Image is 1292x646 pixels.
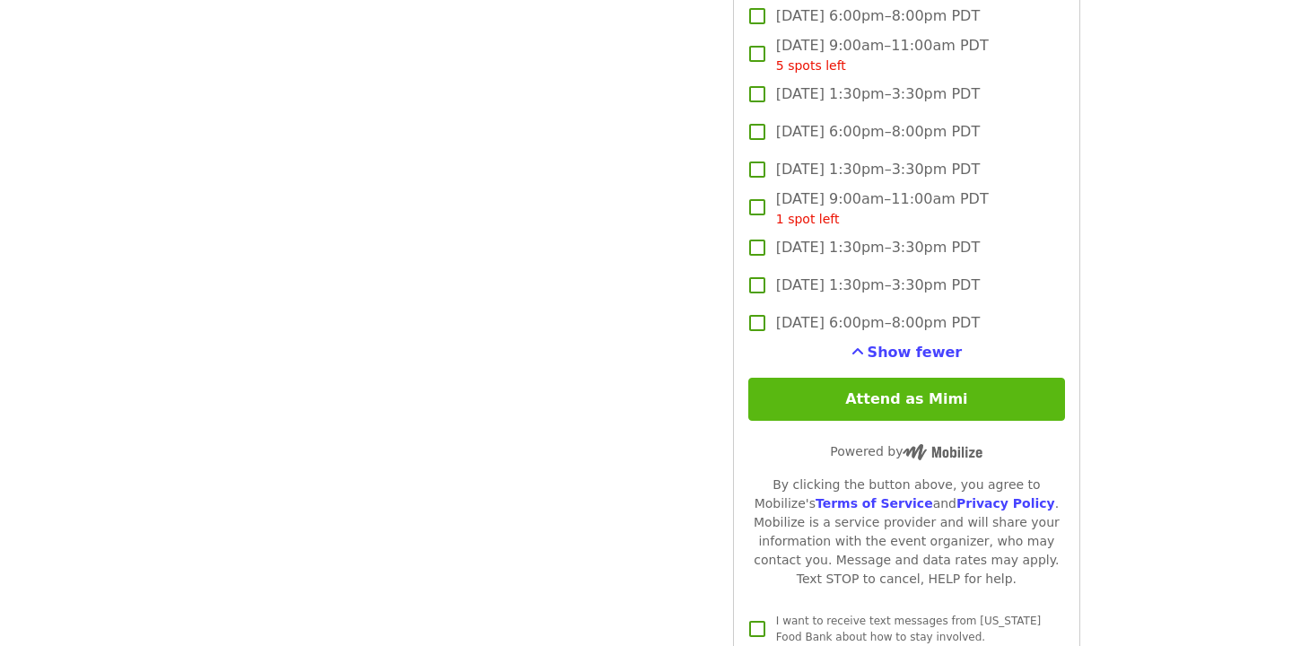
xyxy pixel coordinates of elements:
span: [DATE] 1:30pm–3:30pm PDT [776,159,980,180]
span: [DATE] 6:00pm–8:00pm PDT [776,5,980,27]
span: [DATE] 1:30pm–3:30pm PDT [776,237,980,258]
a: Privacy Policy [956,496,1055,511]
span: [DATE] 1:30pm–3:30pm PDT [776,83,980,105]
span: [DATE] 9:00am–11:00am PDT [776,188,989,229]
img: Powered by Mobilize [903,444,982,460]
span: [DATE] 6:00pm–8:00pm PDT [776,121,980,143]
span: 1 spot left [776,212,840,226]
span: Powered by [830,444,982,458]
span: [DATE] 1:30pm–3:30pm PDT [776,275,980,296]
span: [DATE] 9:00am–11:00am PDT [776,35,989,75]
button: Attend as Mimi [748,378,1065,421]
button: See more timeslots [851,342,963,363]
div: By clicking the button above, you agree to Mobilize's and . Mobilize is a service provider and wi... [748,476,1065,589]
a: Terms of Service [816,496,933,511]
span: [DATE] 6:00pm–8:00pm PDT [776,312,980,334]
span: I want to receive text messages from [US_STATE] Food Bank about how to stay involved. [776,615,1041,643]
span: Show fewer [868,344,963,361]
span: 5 spots left [776,58,846,73]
